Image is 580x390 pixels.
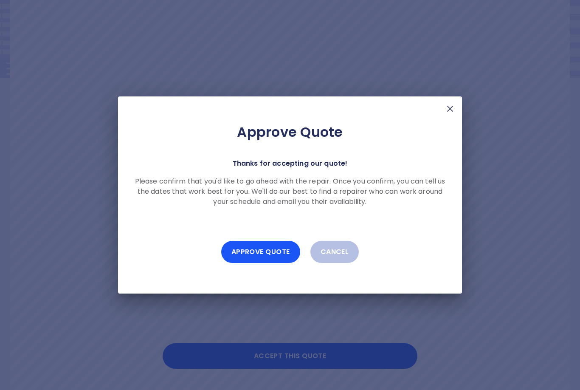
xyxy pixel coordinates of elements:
h2: Approve Quote [132,124,448,141]
img: X Mark [445,104,455,114]
button: Cancel [310,241,359,263]
button: Approve Quote [221,241,300,263]
p: Please confirm that you'd like to go ahead with the repair. Once you confirm, you can tell us the... [132,176,448,207]
p: Thanks for accepting our quote! [233,158,348,170]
